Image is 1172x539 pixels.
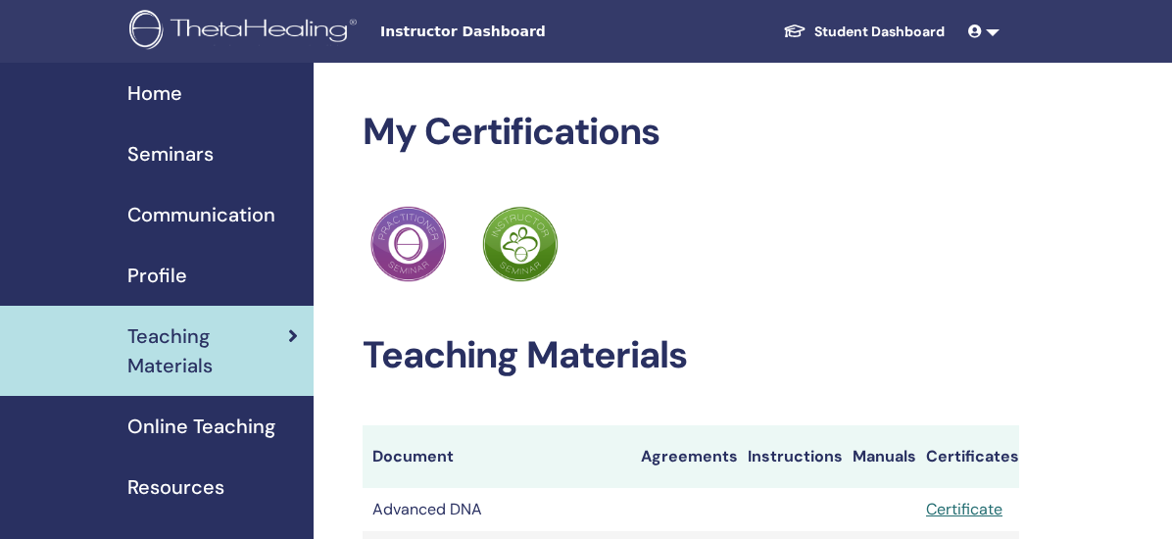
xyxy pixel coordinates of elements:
img: graduation-cap-white.svg [783,23,806,39]
h2: My Certifications [363,110,1019,155]
img: Practitioner [482,206,559,282]
td: Advanced DNA [363,488,631,531]
th: Certificates [916,425,1019,488]
h2: Teaching Materials [363,333,1019,378]
a: Certificate [926,499,1002,519]
th: Manuals [843,425,916,488]
span: Seminars [127,139,214,169]
span: Resources [127,472,224,502]
img: Practitioner [370,206,447,282]
span: Home [127,78,182,108]
th: Document [363,425,631,488]
img: logo.png [129,10,364,54]
span: Instructor Dashboard [380,22,674,42]
th: Instructions [738,425,843,488]
span: Online Teaching [127,412,275,441]
span: Communication [127,200,275,229]
span: Profile [127,261,187,290]
a: Student Dashboard [767,14,960,50]
th: Agreements [631,425,738,488]
span: Teaching Materials [127,321,288,380]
